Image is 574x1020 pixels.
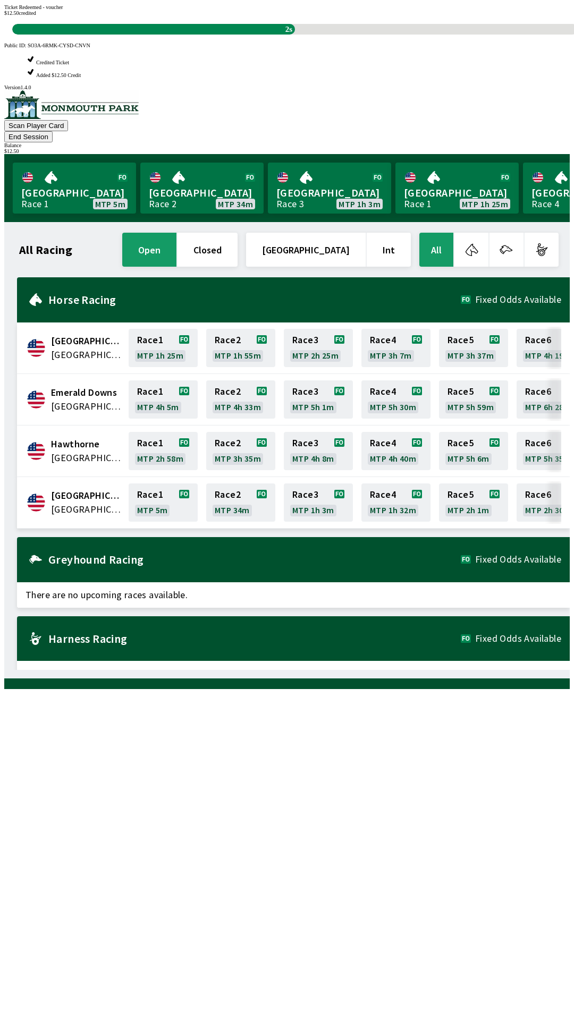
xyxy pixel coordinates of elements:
[370,490,396,499] span: Race 4
[19,245,72,254] h1: All Racing
[137,490,163,499] span: Race 1
[361,380,430,419] a: Race4MTP 5h 30m
[206,432,275,470] a: Race2MTP 3h 35m
[206,483,275,522] a: Race2MTP 34m
[361,329,430,367] a: Race4MTP 3h 7m
[525,454,571,463] span: MTP 5h 35m
[370,387,396,396] span: Race 4
[448,403,494,411] span: MTP 5h 59m
[448,454,489,463] span: MTP 5h 6m
[215,336,241,344] span: Race 2
[448,506,489,514] span: MTP 2h 1m
[149,186,255,200] span: [GEOGRAPHIC_DATA]
[129,432,198,470] a: Race1MTP 2h 58m
[439,432,508,470] a: Race5MTP 5h 6m
[448,439,474,447] span: Race 5
[404,200,432,208] div: Race 1
[292,490,318,499] span: Race 3
[525,336,551,344] span: Race 6
[178,233,238,267] button: closed
[51,437,122,451] span: Hawthorne
[370,336,396,344] span: Race 4
[284,380,353,419] a: Race3MTP 5h 1m
[48,634,461,643] h2: Harness Racing
[4,131,53,142] button: End Session
[475,295,561,304] span: Fixed Odds Available
[370,454,416,463] span: MTP 4h 40m
[361,432,430,470] a: Race4MTP 4h 40m
[137,506,167,514] span: MTP 5m
[448,490,474,499] span: Race 5
[404,186,510,200] span: [GEOGRAPHIC_DATA]
[36,59,69,65] span: Credited Ticket
[4,142,570,148] div: Balance
[395,163,519,214] a: [GEOGRAPHIC_DATA]Race 1MTP 1h 25m
[525,351,571,360] span: MTP 4h 19m
[206,329,275,367] a: Race2MTP 1h 55m
[129,380,198,419] a: Race1MTP 4h 5m
[51,334,122,348] span: Canterbury Park
[51,399,122,413] span: United States
[149,200,176,208] div: Race 2
[448,387,474,396] span: Race 5
[361,483,430,522] a: Race4MTP 1h 32m
[284,483,353,522] a: Race3MTP 1h 3m
[525,439,551,447] span: Race 6
[206,380,275,419] a: Race2MTP 4h 33m
[21,200,49,208] div: Race 1
[448,351,494,360] span: MTP 3h 37m
[13,163,136,214] a: [GEOGRAPHIC_DATA]Race 1MTP 5m
[419,233,453,267] button: All
[137,387,163,396] span: Race 1
[268,163,391,214] a: [GEOGRAPHIC_DATA]Race 3MTP 1h 3m
[276,200,304,208] div: Race 3
[283,22,295,37] span: 2s
[4,90,139,119] img: venue logo
[292,387,318,396] span: Race 3
[292,403,334,411] span: MTP 5h 1m
[215,403,261,411] span: MTP 4h 33m
[122,233,176,267] button: open
[21,186,128,200] span: [GEOGRAPHIC_DATA]
[218,200,253,208] span: MTP 34m
[284,329,353,367] a: Race3MTP 2h 25m
[339,200,381,208] span: MTP 1h 3m
[475,555,561,564] span: Fixed Odds Available
[531,200,559,208] div: Race 4
[129,329,198,367] a: Race1MTP 1h 25m
[215,351,261,360] span: MTP 1h 55m
[4,120,68,131] button: Scan Player Card
[4,10,36,16] span: $ 12.50 credited
[525,387,551,396] span: Race 6
[51,489,122,503] span: Monmouth Park
[137,454,183,463] span: MTP 2h 58m
[215,439,241,447] span: Race 2
[292,454,334,463] span: MTP 4h 8m
[51,386,122,399] span: Emerald Downs
[475,634,561,643] span: Fixed Odds Available
[215,506,250,514] span: MTP 34m
[292,506,334,514] span: MTP 1h 3m
[51,348,122,362] span: United States
[462,200,508,208] span: MTP 1h 25m
[137,336,163,344] span: Race 1
[51,503,122,516] span: United States
[137,439,163,447] span: Race 1
[439,329,508,367] a: Race5MTP 3h 37m
[292,351,339,360] span: MTP 2h 25m
[525,506,571,514] span: MTP 2h 30m
[17,661,570,686] span: There are no upcoming races available.
[95,200,125,208] span: MTP 5m
[215,387,241,396] span: Race 2
[51,451,122,465] span: United States
[448,336,474,344] span: Race 5
[276,186,383,200] span: [GEOGRAPHIC_DATA]
[370,351,412,360] span: MTP 3h 7m
[48,295,461,304] h2: Horse Racing
[4,42,570,48] div: Public ID:
[525,490,551,499] span: Race 6
[292,336,318,344] span: Race 3
[525,403,571,411] span: MTP 6h 28m
[215,490,241,499] span: Race 2
[370,439,396,447] span: Race 4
